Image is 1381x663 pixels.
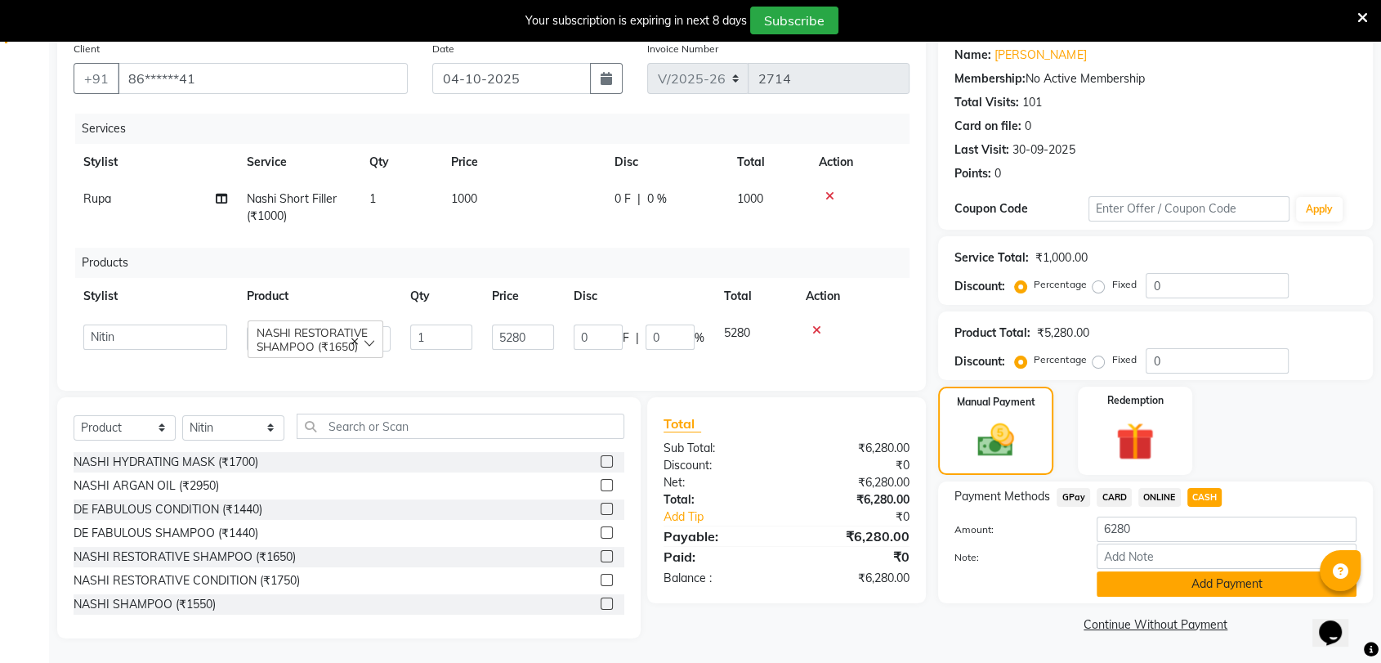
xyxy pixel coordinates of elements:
div: ₹1,000.00 [1035,249,1087,267]
span: 0 % [647,190,667,208]
div: Coupon Code [954,200,1088,217]
th: Stylist [74,144,237,181]
button: Add Payment [1097,571,1356,597]
span: Total [664,415,701,432]
th: Product [237,278,400,315]
span: CASH [1187,488,1222,507]
label: Manual Payment [957,395,1035,410]
div: Product Total: [954,325,1030,342]
div: Last Visit: [954,141,1009,159]
div: ₹6,280.00 [787,570,923,587]
span: Rupa [83,191,111,206]
div: Total: [651,491,787,508]
div: ₹6,280.00 [787,491,923,508]
div: 0 [994,165,1001,182]
div: ₹0 [809,508,922,526]
div: Card on file: [954,118,1021,135]
th: Stylist [74,278,237,315]
th: Qty [400,278,482,315]
th: Action [796,278,909,315]
span: CARD [1097,488,1132,507]
span: GPay [1057,488,1090,507]
span: 1 [369,191,376,206]
div: NASHI RESTORATIVE CONDITION (₹1750) [74,572,300,589]
img: _cash.svg [966,419,1025,461]
th: Total [727,144,809,181]
iframe: chat widget [1312,598,1365,647]
div: Membership: [954,70,1026,87]
th: Disc [564,278,714,315]
span: Nashi Short Filler (₹1000) [247,191,337,223]
div: 0 [1025,118,1031,135]
span: | [636,329,639,347]
div: No Active Membership [954,70,1356,87]
input: Enter Offer / Coupon Code [1088,196,1289,222]
div: Discount: [651,457,787,474]
div: Discount: [954,353,1005,370]
div: 30-09-2025 [1012,141,1075,159]
label: Percentage [1034,277,1086,292]
div: Discount: [954,278,1005,295]
th: Price [482,278,564,315]
div: DE FABULOUS SHAMPOO (₹1440) [74,525,258,542]
div: ₹0 [787,457,923,474]
button: +91 [74,63,119,94]
label: Amount: [942,522,1084,537]
div: Points: [954,165,991,182]
label: Percentage [1034,352,1086,367]
div: Total Visits: [954,94,1019,111]
label: Redemption [1106,393,1163,408]
div: NASHI HYDRATING MASK (₹1700) [74,454,258,471]
div: DE FABULOUS CONDITION (₹1440) [74,501,262,518]
div: 101 [1022,94,1042,111]
div: Balance : [651,570,787,587]
label: Date [432,42,454,56]
label: Note: [942,550,1084,565]
th: Action [809,144,909,181]
label: Fixed [1111,277,1136,292]
input: Search by Name/Mobile/Email/Code [118,63,408,94]
span: % [695,329,704,347]
div: Your subscription is expiring in next 8 days [525,12,747,29]
th: Total [714,278,796,315]
span: 1000 [737,191,763,206]
div: ₹6,280.00 [787,440,923,457]
div: ₹5,280.00 [1037,325,1088,342]
div: Services [75,114,922,144]
span: F [623,329,629,347]
div: Payable: [651,526,787,546]
a: Continue Without Payment [941,616,1370,634]
div: Name: [954,47,991,64]
div: NASHI SHAMPOO (₹1550) [74,596,216,613]
div: Service Total: [954,249,1029,267]
button: Subscribe [750,7,838,34]
label: Client [74,42,100,56]
th: Disc [605,144,727,181]
span: 0 F [615,190,631,208]
span: | [637,190,641,208]
th: Service [237,144,360,181]
div: ₹0 [787,547,923,567]
th: Qty [360,144,441,181]
div: ₹6,280.00 [787,526,923,546]
label: Invoice Number [647,42,718,56]
input: Search or Scan [297,414,624,439]
span: ONLINE [1138,488,1181,507]
span: NASHI RESTORATIVE SHAMPOO (₹1650) [257,325,368,353]
input: Amount [1097,517,1356,542]
div: NASHI RESTORATIVE SHAMPOO (₹1650) [74,549,296,566]
div: ₹6,280.00 [787,474,923,491]
div: Net: [651,474,787,491]
button: Apply [1296,197,1343,222]
input: Add Note [1097,544,1356,569]
div: Products [75,248,922,278]
th: Price [441,144,605,181]
div: Paid: [651,547,787,567]
div: NASHI ARGAN OIL (₹2950) [74,477,219,495]
span: Payment Methods [954,488,1050,505]
span: 1000 [451,191,477,206]
img: _gift.svg [1104,418,1165,465]
label: Fixed [1111,352,1136,367]
a: [PERSON_NAME] [994,47,1086,64]
span: 5280 [724,325,750,340]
